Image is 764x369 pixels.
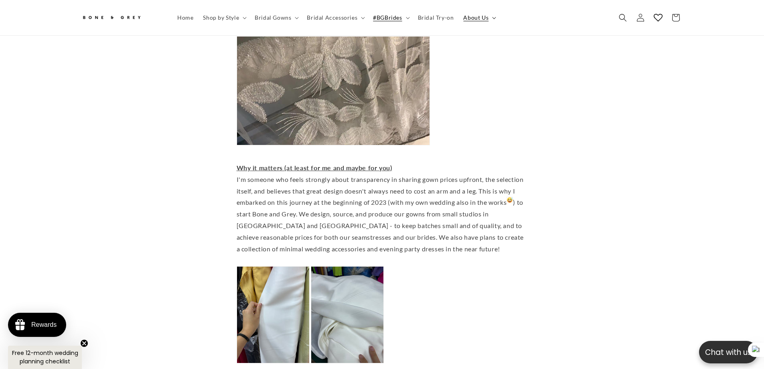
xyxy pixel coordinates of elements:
summary: About Us [458,9,499,26]
summary: Bridal Accessories [302,9,368,26]
span: Bridal Accessories [307,14,357,21]
summary: Shop by Style [198,9,250,26]
button: Close teaser [80,339,88,347]
img: How Bone and Grey was born blog post | Bone and Grey Bridal [311,266,384,363]
div: Rewards [31,321,57,328]
summary: #BGBrides [368,9,413,26]
div: I'm someone who feels strongly about transparency in sharing gown prices upfront, the selection i... [237,174,528,255]
span: #BGBrides [373,14,402,21]
button: Open chatbox [699,341,758,363]
strong: Why it matters (at least for me and maybe for you) [237,164,392,171]
img: Bone and Grey Bridal [81,11,142,24]
a: Home [172,9,198,26]
span: Bridal Gowns [255,14,291,21]
a: Bridal Try-on [413,9,459,26]
img: How Bone and Grey was born blog post | Bone and Grey Bridal [237,36,430,145]
a: Bone and Grey Bridal [78,8,164,27]
span: Free 12-month wedding planning checklist [12,349,78,365]
img: 😅 [507,197,513,203]
span: About Us [463,14,488,21]
span: Bridal Try-on [418,14,454,21]
p: Chat with us [699,347,758,358]
summary: Bridal Gowns [250,9,302,26]
span: Home [177,14,193,21]
summary: Search [614,9,632,27]
div: Free 12-month wedding planning checklistClose teaser [8,346,82,369]
span: Shop by Style [203,14,239,21]
img: How Bone and Grey was born blog post | Bone and Grey Bridal [237,266,310,363]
